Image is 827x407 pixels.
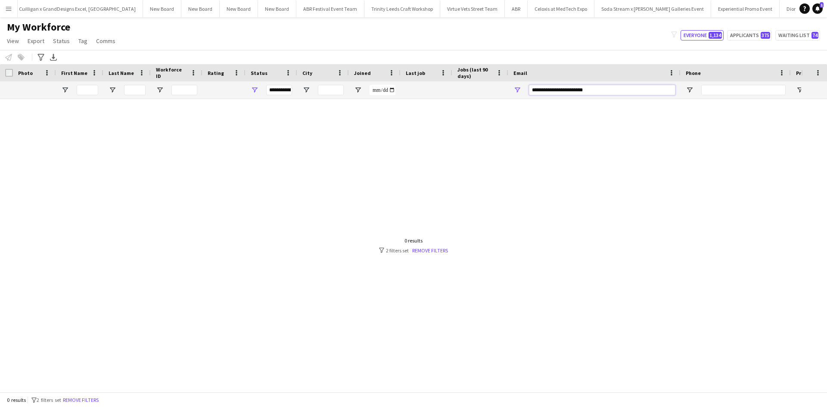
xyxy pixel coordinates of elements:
span: Joined [354,70,371,76]
button: New Board [258,0,296,17]
button: Open Filter Menu [61,86,69,94]
button: Experiential Promo Event [711,0,780,17]
button: Everyone1,134 [681,30,724,40]
a: 1 [812,3,823,14]
button: ABR [505,0,528,17]
span: 1,134 [709,32,722,39]
span: 375 [761,32,770,39]
input: First Name Filter Input [77,85,98,95]
input: Phone Filter Input [701,85,786,95]
span: Profile [796,70,813,76]
input: Email Filter Input [529,85,675,95]
span: Tag [78,37,87,45]
button: Waiting list74 [775,30,820,40]
span: City [302,70,312,76]
div: 2 filters set [379,247,448,254]
button: Cuilligan x GrandDesigns Excel, [GEOGRAPHIC_DATA] [12,0,143,17]
span: Jobs (last 90 days) [457,66,493,79]
span: 2 filters set [37,397,61,403]
a: Tag [75,35,91,47]
span: Status [251,70,267,76]
span: Last job [406,70,425,76]
button: Applicants375 [727,30,772,40]
app-action-btn: Export XLSX [48,52,59,62]
span: Export [28,37,44,45]
button: New Board [220,0,258,17]
span: First Name [61,70,87,76]
span: Rating [208,70,224,76]
a: Comms [93,35,119,47]
span: 74 [811,32,818,39]
button: Open Filter Menu [109,86,116,94]
span: 1 [820,2,824,8]
input: Column with Header Selection [5,69,13,77]
input: Last Name Filter Input [124,85,146,95]
button: Open Filter Menu [156,86,164,94]
a: Export [24,35,48,47]
button: Virtue Vets Street Team [440,0,505,17]
input: Joined Filter Input [370,85,395,95]
button: Celoxis at MedTech Expo [528,0,594,17]
span: Email [513,70,527,76]
button: New Board [181,0,220,17]
div: 0 results [379,237,448,244]
span: Comms [96,37,115,45]
span: My Workforce [7,21,70,34]
button: ABR Festival Event Team [296,0,364,17]
span: Workforce ID [156,66,187,79]
span: Phone [686,70,701,76]
a: Remove filters [412,247,448,254]
button: Open Filter Menu [686,86,693,94]
span: Photo [18,70,33,76]
a: Status [50,35,73,47]
button: Remove filters [61,395,100,405]
button: Trinity Leeds Craft Workshop [364,0,440,17]
input: Workforce ID Filter Input [171,85,197,95]
span: View [7,37,19,45]
app-action-btn: Advanced filters [36,52,46,62]
button: Open Filter Menu [251,86,258,94]
span: Last Name [109,70,134,76]
button: Open Filter Menu [354,86,362,94]
button: Soda Stream x [PERSON_NAME] Galleries Event [594,0,711,17]
a: View [3,35,22,47]
button: Open Filter Menu [796,86,804,94]
button: Open Filter Menu [513,86,521,94]
input: City Filter Input [318,85,344,95]
button: New Board [143,0,181,17]
button: Open Filter Menu [302,86,310,94]
span: Status [53,37,70,45]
